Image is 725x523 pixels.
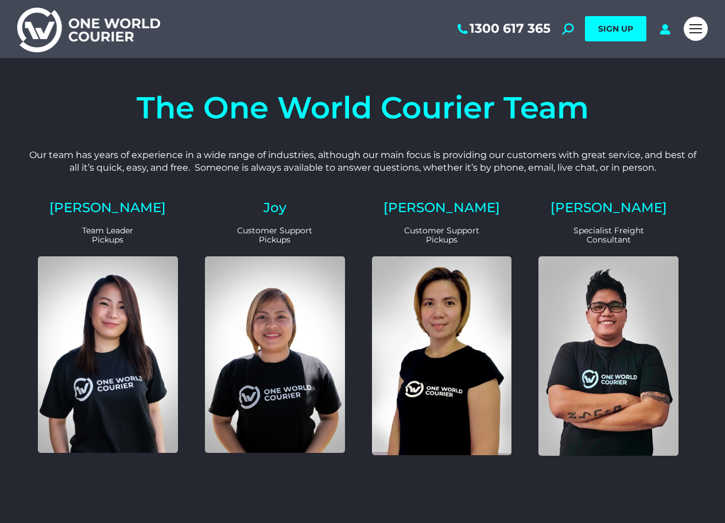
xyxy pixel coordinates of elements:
[538,256,679,456] img: Eric Customer Support and Sales
[205,201,345,214] h2: Joy
[29,149,696,175] p: Our team has years of experience in a wide range of industries, although our main focus is provid...
[205,226,345,245] p: Customer Support Pickups
[29,93,696,123] h4: The One World Courier Team
[585,16,646,41] a: SIGN UP
[17,6,160,52] img: One World Courier
[684,17,708,41] a: Mobile menu icon
[38,226,178,245] p: Team Leader Pickups
[372,226,512,245] p: Customer Support Pickups
[550,199,667,216] a: [PERSON_NAME]
[598,24,633,34] span: SIGN UP
[372,201,512,214] h2: [PERSON_NAME]
[538,226,679,245] p: Specialist Freight Consultant
[455,21,550,36] a: 1300 617 365
[38,201,178,214] h2: [PERSON_NAME]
